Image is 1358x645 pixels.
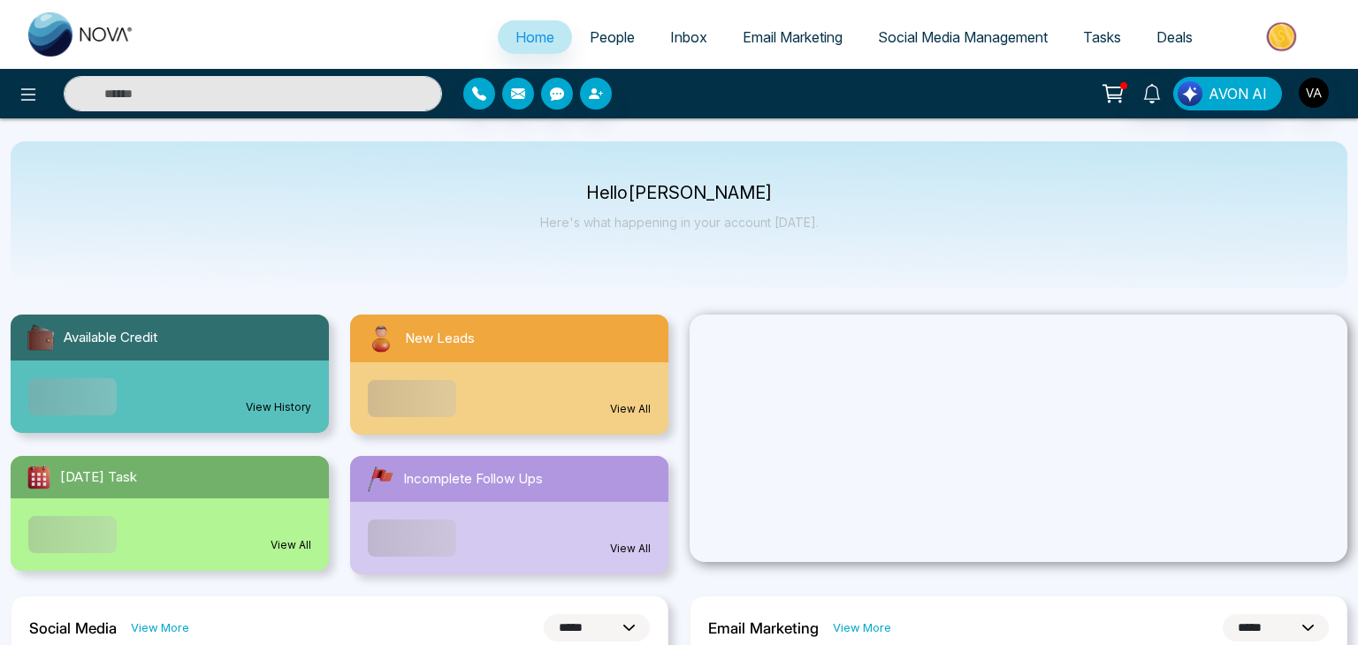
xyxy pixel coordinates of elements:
[540,186,819,201] p: Hello [PERSON_NAME]
[339,315,679,435] a: New LeadsView All
[339,456,679,574] a: Incomplete Follow UpsView All
[860,20,1065,54] a: Social Media Management
[403,469,543,489] span: Incomplete Follow Ups
[25,322,57,353] img: availableCredit.svg
[364,463,396,495] img: followUps.svg
[725,20,860,54] a: Email Marketing
[64,328,157,348] span: Available Credit
[1139,20,1210,54] a: Deals
[271,537,311,553] a: View All
[1156,28,1193,46] span: Deals
[498,20,572,54] a: Home
[1299,78,1329,108] img: User Avatar
[1083,28,1121,46] span: Tasks
[610,401,651,417] a: View All
[610,541,651,557] a: View All
[878,28,1048,46] span: Social Media Management
[364,322,398,355] img: newLeads.svg
[572,20,652,54] a: People
[1178,81,1202,106] img: Lead Flow
[60,467,137,488] span: [DATE] Task
[652,20,725,54] a: Inbox
[540,215,819,230] p: Here's what happening in your account [DATE].
[28,12,134,57] img: Nova CRM Logo
[1065,20,1139,54] a: Tasks
[25,463,53,491] img: todayTask.svg
[590,28,635,46] span: People
[131,619,189,636] a: View More
[833,619,891,636] a: View More
[670,28,707,46] span: Inbox
[1173,77,1282,110] button: AVON AI
[1219,17,1347,57] img: Market-place.gif
[708,619,819,637] h2: Email Marketing
[1209,83,1267,104] span: AVON AI
[246,399,311,415] a: View History
[515,28,554,46] span: Home
[29,619,117,637] h2: Social Media
[405,329,475,349] span: New Leads
[743,28,843,46] span: Email Marketing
